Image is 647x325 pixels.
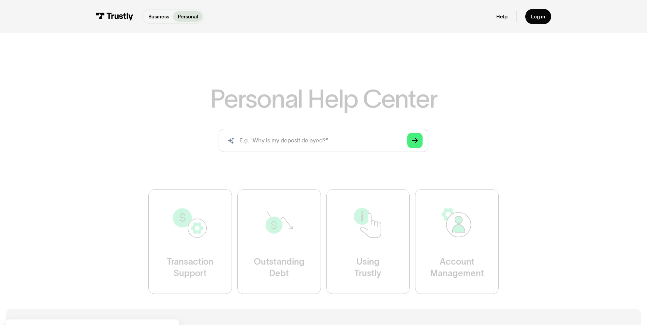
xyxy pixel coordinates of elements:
[354,256,381,279] div: Using Trustly
[254,256,305,279] div: Outstanding Debt
[96,13,133,20] img: Trustly Logo
[210,86,437,111] h1: Personal Help Center
[525,9,551,24] a: Log in
[415,189,499,294] a: AccountManagement
[167,256,214,279] div: Transaction Support
[144,11,173,22] a: Business
[148,13,169,20] p: Business
[219,129,428,152] form: Search
[219,129,428,152] input: search
[178,13,198,20] p: Personal
[531,13,545,20] div: Log in
[496,13,508,20] a: Help
[430,256,484,279] div: Account Management
[326,189,410,294] a: UsingTrustly
[173,11,202,22] a: Personal
[237,189,321,294] a: OutstandingDebt
[148,189,232,294] a: TransactionSupport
